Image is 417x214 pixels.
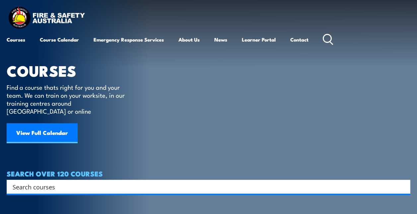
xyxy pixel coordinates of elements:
a: View Full Calendar [7,123,78,143]
a: News [214,32,227,48]
button: Search magnifier button [399,182,408,191]
a: Course Calendar [40,32,79,48]
a: Courses [7,32,25,48]
form: Search form [14,182,397,191]
a: Emergency Response Services [94,32,164,48]
h1: COURSES [7,64,134,77]
h4: SEARCH OVER 120 COURSES [7,170,410,177]
p: Find a course thats right for you and your team. We can train on your worksite, in our training c... [7,83,128,115]
input: Search input [13,182,396,192]
a: About Us [178,32,200,48]
a: Learner Portal [242,32,276,48]
a: Contact [290,32,309,48]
